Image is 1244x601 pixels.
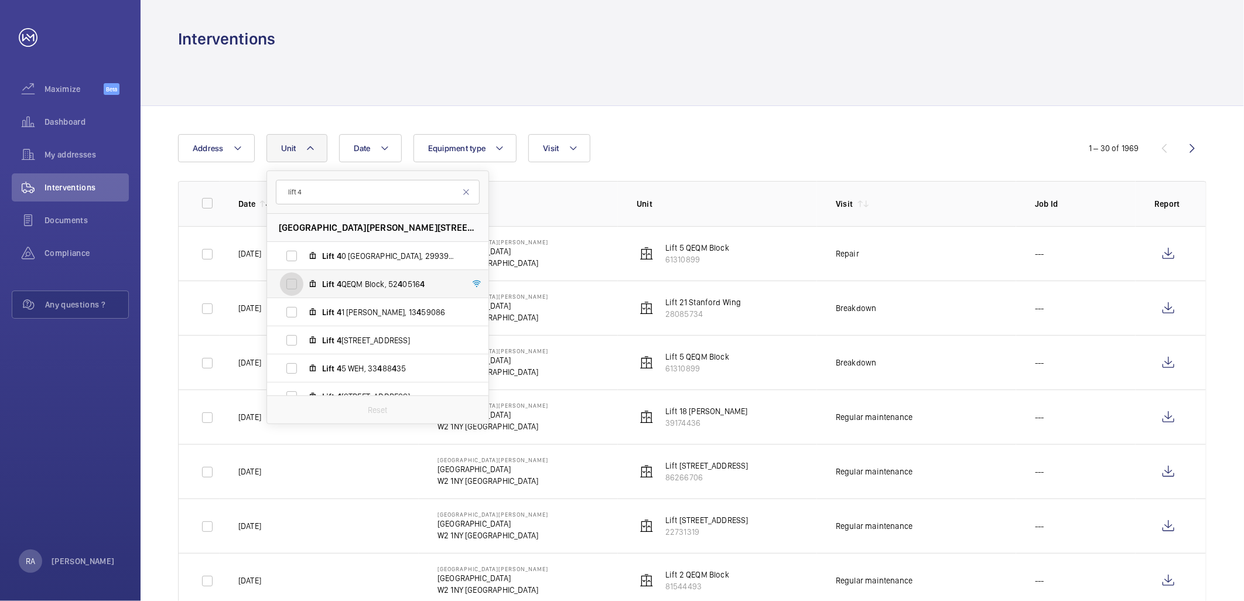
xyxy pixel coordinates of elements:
[665,514,749,526] p: Lift [STREET_ADDRESS]
[178,28,275,50] h1: Interventions
[266,134,327,162] button: Unit
[438,530,548,541] p: W2 1NY [GEOGRAPHIC_DATA]
[1035,520,1044,532] p: ---
[45,83,104,95] span: Maximize
[665,296,741,308] p: Lift 21 Stanford Wing
[322,278,458,290] span: QEQM Block, 52 0516
[337,392,341,401] span: 4
[337,364,341,373] span: 4
[281,144,296,153] span: Unit
[836,248,859,259] div: Repair
[1035,411,1044,423] p: ---
[322,279,335,289] span: Lift
[322,336,335,345] span: Lift
[178,134,255,162] button: Address
[438,312,548,323] p: W2 1NY [GEOGRAPHIC_DATA]
[640,465,654,479] img: elevator.svg
[836,575,913,586] div: Regular maintenance
[238,357,261,368] p: [DATE]
[398,279,402,289] span: 4
[836,411,913,423] div: Regular maintenance
[238,248,261,259] p: [DATE]
[665,460,749,472] p: Lift [STREET_ADDRESS]
[276,180,480,204] input: Search by unit or address
[45,116,129,128] span: Dashboard
[438,584,548,596] p: W2 1NY [GEOGRAPHIC_DATA]
[420,279,425,289] span: 4
[665,308,741,320] p: 28085734
[193,144,224,153] span: Address
[836,466,913,477] div: Regular maintenance
[238,198,255,210] p: Date
[640,573,654,588] img: elevator.svg
[438,198,618,210] p: Address
[45,299,128,310] span: Any questions ?
[438,511,548,518] p: [GEOGRAPHIC_DATA][PERSON_NAME]
[413,134,517,162] button: Equipment type
[322,392,335,401] span: Lift
[368,404,388,416] p: Reset
[438,245,548,257] p: [GEOGRAPHIC_DATA]
[1035,357,1044,368] p: ---
[438,257,548,269] p: W2 1NY [GEOGRAPHIC_DATA]
[337,336,341,345] span: 4
[1035,198,1136,210] p: Job Id
[392,364,397,373] span: 4
[438,238,548,245] p: [GEOGRAPHIC_DATA][PERSON_NAME]
[438,475,548,487] p: W2 1NY [GEOGRAPHIC_DATA]
[640,356,654,370] img: elevator.svg
[665,363,729,374] p: 61310899
[438,366,548,378] p: W2 1NY [GEOGRAPHIC_DATA]
[279,221,477,234] span: [GEOGRAPHIC_DATA][PERSON_NAME][STREET_ADDRESS]
[665,526,749,538] p: 22731319
[836,520,913,532] div: Regular maintenance
[322,391,458,402] span: [STREET_ADDRESS]
[836,302,877,314] div: Breakdown
[640,247,654,261] img: elevator.svg
[45,182,129,193] span: Interventions
[438,347,548,354] p: [GEOGRAPHIC_DATA][PERSON_NAME]
[238,520,261,532] p: [DATE]
[665,472,749,483] p: 86266706
[438,354,548,366] p: [GEOGRAPHIC_DATA]
[322,364,335,373] span: Lift
[836,357,877,368] div: Breakdown
[665,569,729,580] p: Lift 2 QEQM Block
[1089,142,1139,154] div: 1 – 30 of 1969
[665,580,729,592] p: 81544493
[26,555,35,567] p: RA
[238,411,261,423] p: [DATE]
[528,134,590,162] button: Visit
[438,409,548,421] p: [GEOGRAPHIC_DATA]
[45,247,129,259] span: Compliance
[438,421,548,432] p: W2 1NY [GEOGRAPHIC_DATA]
[322,363,458,374] span: 5 WEH, 33 88 35
[438,456,548,463] p: [GEOGRAPHIC_DATA][PERSON_NAME]
[1154,198,1183,210] p: Report
[438,300,548,312] p: [GEOGRAPHIC_DATA]
[52,555,115,567] p: [PERSON_NAME]
[438,565,548,572] p: [GEOGRAPHIC_DATA][PERSON_NAME]
[1035,466,1044,477] p: ---
[322,251,335,261] span: Lift
[45,149,129,161] span: My addresses
[438,518,548,530] p: [GEOGRAPHIC_DATA]
[337,251,341,261] span: 4
[322,306,458,318] span: 1 [PERSON_NAME], 13 59086
[438,293,548,300] p: [GEOGRAPHIC_DATA][PERSON_NAME]
[337,308,341,317] span: 4
[665,351,729,363] p: Lift 5 QEQM Block
[339,134,402,162] button: Date
[640,301,654,315] img: elevator.svg
[640,410,654,424] img: elevator.svg
[428,144,486,153] span: Equipment type
[238,466,261,477] p: [DATE]
[665,242,729,254] p: Lift 5 QEQM Block
[665,254,729,265] p: 61310899
[1035,575,1044,586] p: ---
[45,214,129,226] span: Documents
[1035,248,1044,259] p: ---
[640,519,654,533] img: elevator.svg
[378,364,382,373] span: 4
[543,144,559,153] span: Visit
